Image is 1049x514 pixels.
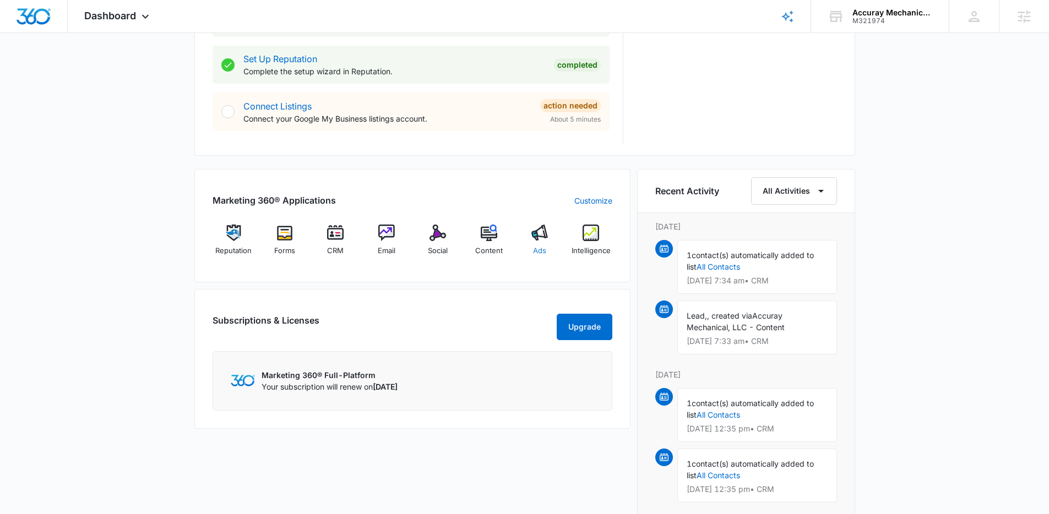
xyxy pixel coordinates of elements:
[655,369,837,380] p: [DATE]
[468,225,510,264] a: Content
[687,250,692,260] span: 1
[687,337,828,345] p: [DATE] 7:33 am • CRM
[687,277,828,285] p: [DATE] 7:34 am • CRM
[852,17,933,25] div: account id
[574,195,612,206] a: Customize
[274,245,295,256] span: Forms
[687,250,814,271] span: contact(s) automatically added to list
[572,245,611,256] span: Intelligence
[697,262,740,271] a: All Contacts
[263,225,306,264] a: Forms
[707,311,752,320] span: , created via
[314,225,357,264] a: CRM
[373,382,398,391] span: [DATE]
[428,245,448,256] span: Social
[687,398,692,408] span: 1
[557,314,612,340] button: Upgrade
[243,53,317,64] a: Set Up Reputation
[327,245,344,256] span: CRM
[231,375,255,386] img: Marketing 360 Logo
[687,485,828,493] p: [DATE] 12:35 pm • CRM
[554,58,601,72] div: Completed
[84,10,136,21] span: Dashboard
[378,245,395,256] span: Email
[213,194,336,207] h2: Marketing 360® Applications
[655,221,837,232] p: [DATE]
[213,225,255,264] a: Reputation
[687,459,814,480] span: contact(s) automatically added to list
[519,225,561,264] a: Ads
[697,410,740,419] a: All Contacts
[213,314,319,336] h2: Subscriptions & Licenses
[570,225,612,264] a: Intelligence
[751,177,837,205] button: All Activities
[366,225,408,264] a: Email
[655,184,719,198] h6: Recent Activity
[687,425,828,433] p: [DATE] 12:35 pm • CRM
[262,369,398,381] p: Marketing 360® Full-Platform
[540,99,601,112] div: Action Needed
[697,471,740,480] a: All Contacts
[687,398,814,419] span: contact(s) automatically added to list
[550,114,601,124] span: About 5 minutes
[533,245,546,256] span: Ads
[243,65,545,77] p: Complete the setup wizard in Reputation.
[852,8,933,17] div: account name
[687,459,692,468] span: 1
[243,101,312,112] a: Connect Listings
[475,245,503,256] span: Content
[417,225,459,264] a: Social
[243,113,531,124] p: Connect your Google My Business listings account.
[262,381,398,392] p: Your subscription will renew on
[215,245,252,256] span: Reputation
[687,311,707,320] span: Lead,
